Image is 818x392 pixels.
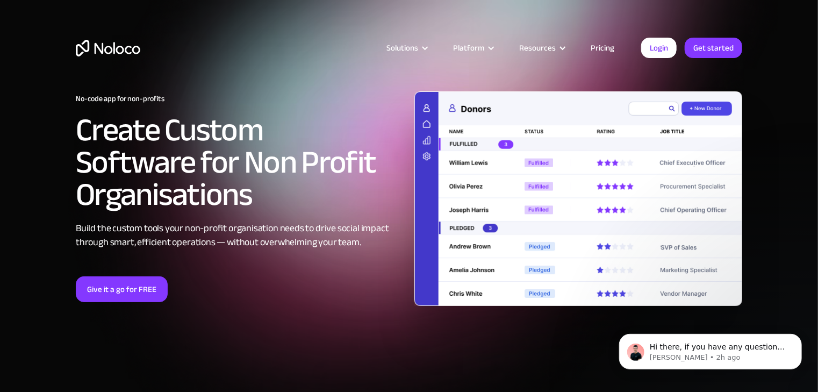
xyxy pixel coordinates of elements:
[440,41,506,55] div: Platform
[577,41,628,55] a: Pricing
[506,41,577,55] div: Resources
[453,41,484,55] div: Platform
[76,222,404,250] div: Build the custom tools your non-profit organisation needs to drive social impact through smart, e...
[641,38,677,58] a: Login
[373,41,440,55] div: Solutions
[386,41,418,55] div: Solutions
[603,311,818,387] iframe: Intercom notifications message
[76,114,404,211] h2: Create Custom Software for Non Profit Organisations
[76,276,168,302] a: Give it a go for FREE
[519,41,556,55] div: Resources
[685,38,742,58] a: Get started
[76,40,140,56] a: home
